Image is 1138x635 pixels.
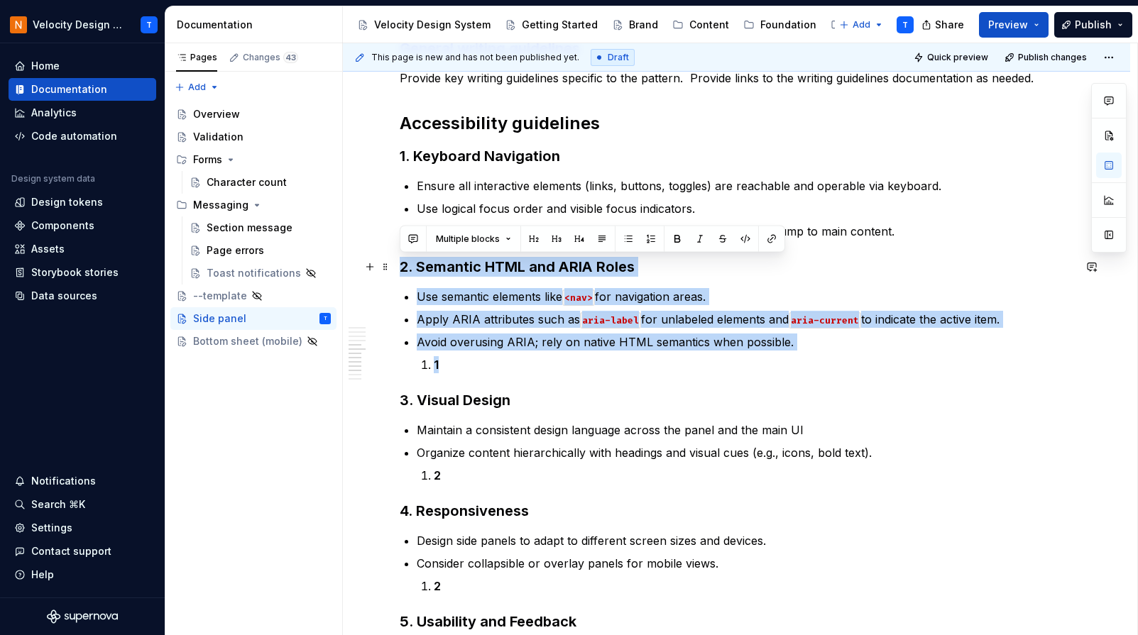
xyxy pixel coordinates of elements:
span: Add [188,82,206,93]
strong: 4. Responsiveness [400,502,529,519]
a: Section message [184,216,337,239]
button: Add [835,15,888,35]
strong: 2 [434,579,441,593]
div: Toast notifications [207,266,301,280]
h2: Accessibility guidelines [400,112,1073,135]
code: <nav> [562,289,595,306]
button: Add [170,77,224,97]
a: Settings [9,517,156,539]
div: Overview [193,107,240,121]
a: Data sources [9,285,156,307]
div: Documentation [177,18,337,32]
a: Side panelT [170,307,337,330]
div: Design tokens [31,195,103,209]
div: Data sources [31,289,97,303]
a: Validation [170,126,337,148]
p: Use logical focus order and visible focus indicators. [417,200,1073,217]
span: This page is new and has not been published yet. [371,52,579,63]
p: Ensure all interactive elements (links, buttons, toggles) are reachable and operable via keyboard. [417,177,1073,194]
a: Storybook stories [9,261,156,284]
div: Foundation [760,18,816,32]
a: Components [9,214,156,237]
div: Code automation [31,129,117,143]
a: Documentation [9,78,156,101]
div: Messaging [170,194,337,216]
a: Page errors [184,239,337,262]
strong: 3. Visual Design [400,392,510,409]
span: Share [935,18,964,32]
div: Search ⌘K [31,497,85,512]
div: Page tree [170,103,337,353]
div: Validation [193,130,244,144]
button: Publish [1054,12,1132,38]
img: bb28370b-b938-4458-ba0e-c5bddf6d21d4.png [10,16,27,33]
a: Getting Started [499,13,603,36]
span: Draft [608,52,629,63]
div: Velocity Design System [374,18,491,32]
p: Consider collapsible or overlay panels for mobile views. [417,555,1073,572]
strong: 1. Keyboard Navigation [400,148,560,165]
div: Content [689,18,729,32]
a: Analytics [9,101,156,124]
a: Velocity Design System [351,13,496,36]
a: --template [170,285,337,307]
div: Side panel [193,311,246,326]
button: Preview [979,12,1049,38]
div: Storybook stories [31,265,119,280]
strong: 2. Semantic HTML and ARIA Roles [400,258,635,275]
code: aria-label [580,312,641,328]
code: aria-current [789,312,861,328]
strong: 1 [434,358,439,372]
button: Notifications [9,470,156,492]
p: Provide key writing guidelines specific to the pattern. Provide links to the writing guidelines d... [400,70,1073,87]
div: T [146,19,152,31]
div: Design system data [11,173,95,184]
div: T [902,19,908,31]
a: Foundation [738,13,822,36]
div: Forms [170,148,337,171]
span: 43 [283,52,298,63]
div: Pages [176,52,217,63]
span: Publish changes [1018,52,1087,63]
div: Section message [207,221,292,235]
div: Contact support [31,544,111,558]
p: Design side panels to adapt to different screen sizes and devices. [417,532,1073,549]
button: Quick preview [909,48,995,67]
button: Contact support [9,540,156,563]
a: Brand [606,13,664,36]
button: Publish changes [1000,48,1093,67]
p: Use semantic elements like for navigation areas. [417,288,1073,305]
div: Home [31,59,60,73]
div: T [324,311,327,326]
button: Help [9,563,156,586]
button: Share [914,12,973,38]
div: Velocity Design System by NAVEX [33,18,124,32]
a: Bottom sheet (mobile) [170,330,337,353]
p: Organize content hierarchically with headings and visual cues (e.g., icons, bold text). [417,444,1073,461]
a: Toast notifications [184,262,337,285]
strong: 2 [434,468,441,482]
strong: 5. Usability and Feedback [400,613,576,630]
div: Analytics [31,106,77,120]
a: Code automation [9,125,156,148]
div: --template [193,289,247,303]
div: Components [31,219,94,233]
a: Content [667,13,735,36]
p: Apply ARIA attributes such as for unlabeled elements and to indicate the active item. [417,311,1073,328]
div: Brand [629,18,658,32]
a: Components [825,13,917,36]
a: Character count [184,171,337,194]
a: Home [9,55,156,77]
div: Page tree [351,11,832,39]
button: Velocity Design System by NAVEXT [3,9,162,40]
p: Include to allow users to bypass repetitive navigation and jump to main content. [417,223,1073,240]
div: Page errors [207,243,264,258]
div: Assets [31,242,65,256]
a: Assets [9,238,156,260]
span: Add [853,19,870,31]
p: Maintain a consistent design language across the panel and the main UI [417,421,1073,438]
div: Help [31,568,54,582]
div: Messaging [193,198,248,212]
svg: Supernova Logo [47,609,118,624]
